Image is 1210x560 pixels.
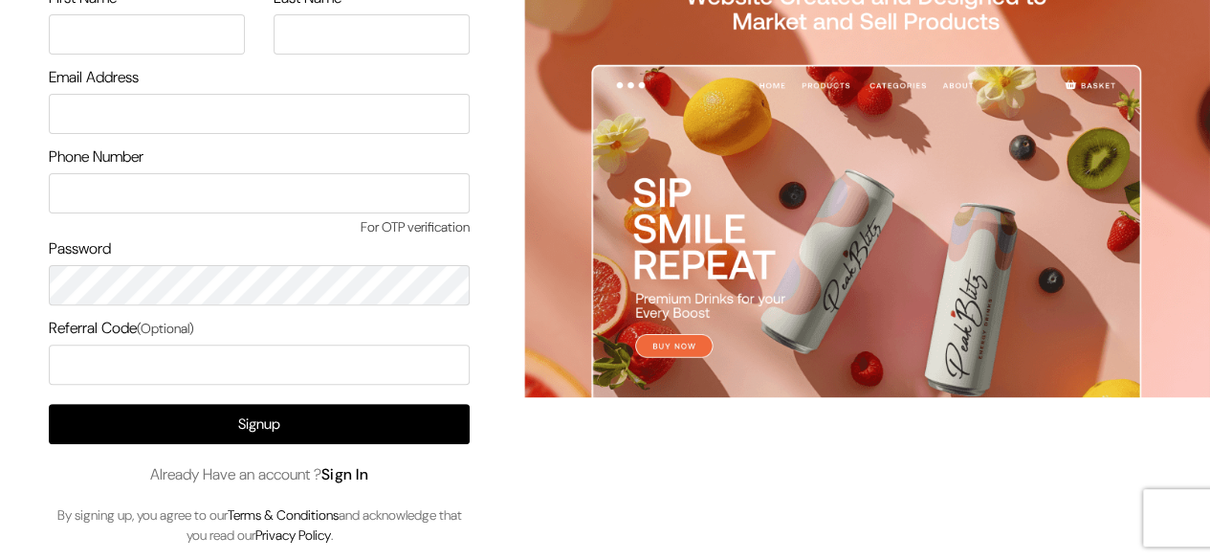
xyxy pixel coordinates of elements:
[49,404,470,444] button: Signup
[49,146,143,168] label: Phone Number
[150,463,369,486] span: Already Have an account ?
[321,464,369,484] a: Sign In
[49,505,470,546] p: By signing up, you agree to our and acknowledge that you read our .
[255,526,331,544] a: Privacy Policy
[49,317,194,340] label: Referral Code
[137,320,194,337] span: (Optional)
[49,217,470,237] span: For OTP verification
[49,66,139,89] label: Email Address
[228,506,339,524] a: Terms & Conditions
[49,237,111,260] label: Password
